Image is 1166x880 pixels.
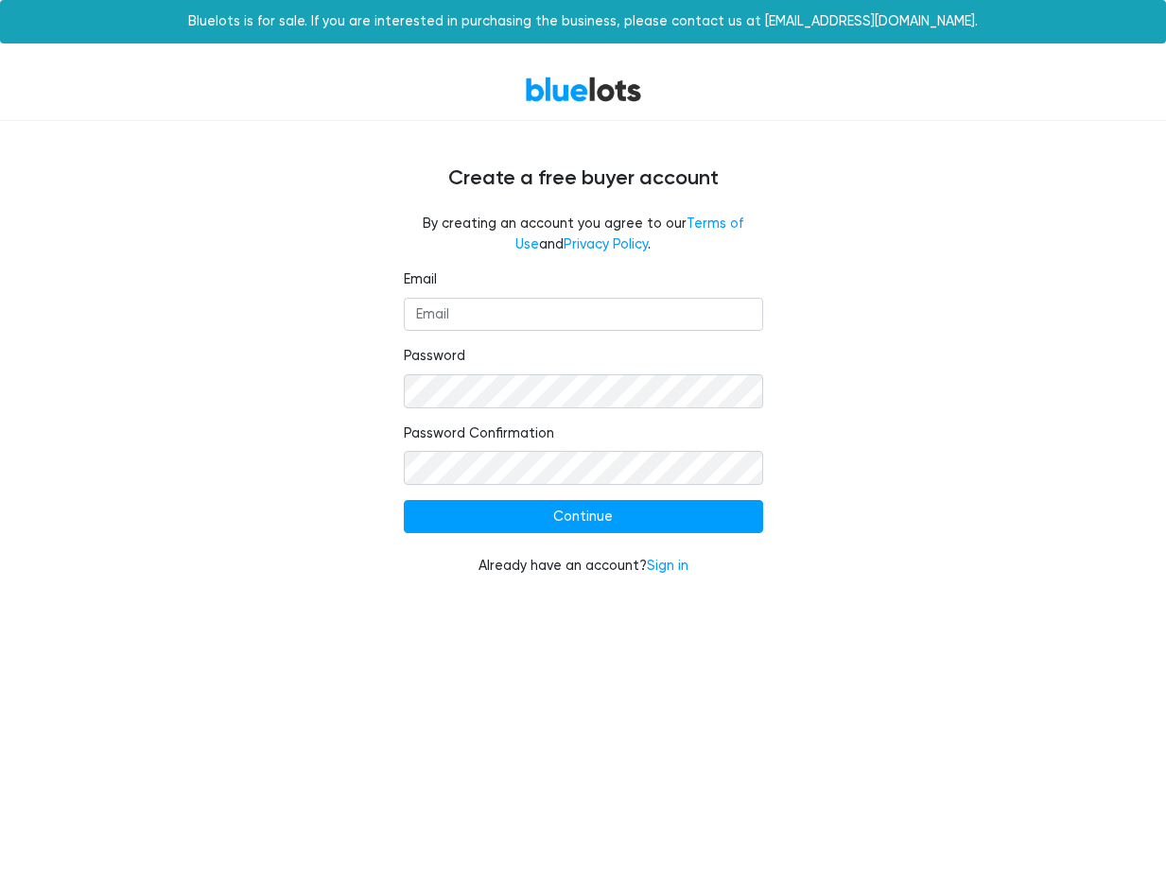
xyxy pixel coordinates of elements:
a: Terms of Use [515,216,743,252]
a: Sign in [647,558,688,574]
input: Email [404,298,763,332]
label: Password [404,346,465,367]
a: BlueLots [525,76,642,103]
label: Password Confirmation [404,423,554,444]
a: Privacy Policy [564,236,648,252]
fieldset: By creating an account you agree to our and . [404,214,763,254]
label: Email [404,269,437,290]
h4: Create a free buyer account [16,166,1151,191]
input: Continue [404,500,763,534]
div: Already have an account? [404,556,763,577]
